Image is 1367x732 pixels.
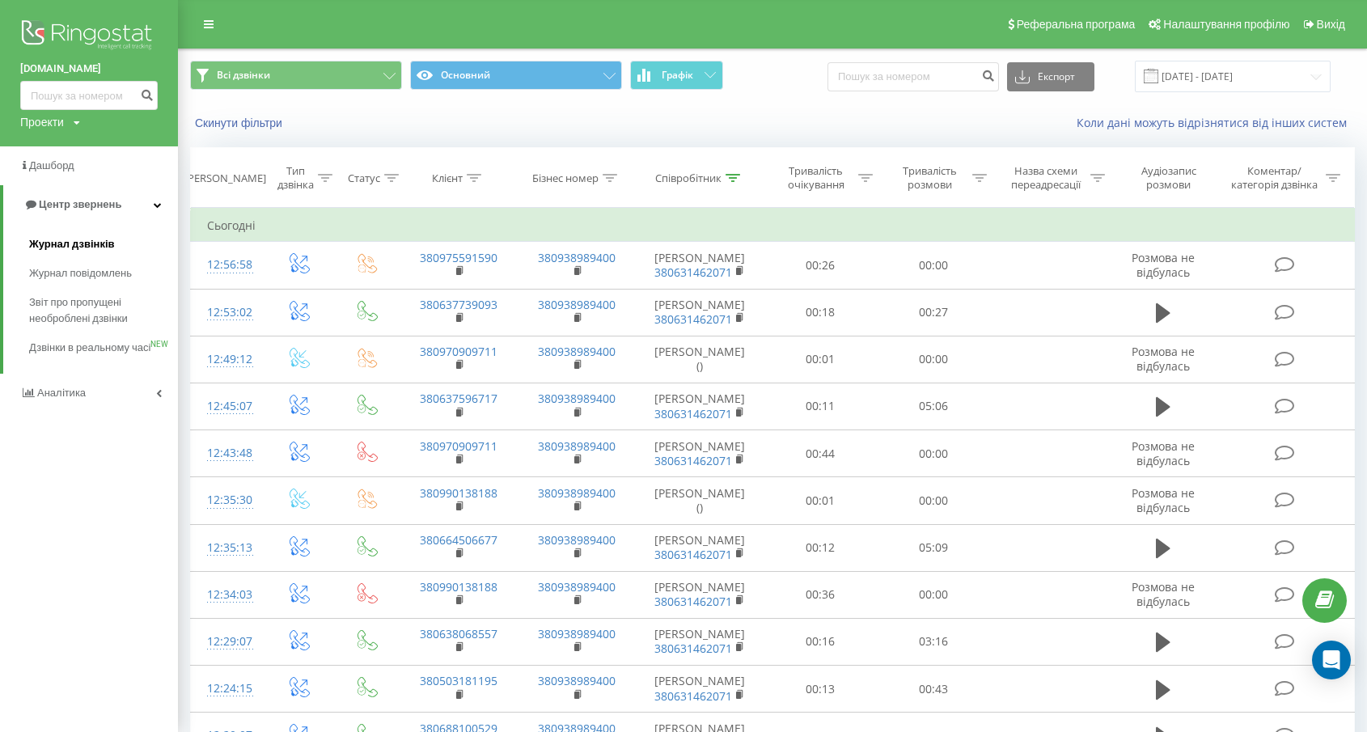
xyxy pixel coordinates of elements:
td: [PERSON_NAME] () [636,336,763,383]
a: 380938989400 [538,297,616,312]
span: Розмова не відбулась [1132,485,1195,515]
div: Проекти [20,114,64,130]
div: 12:49:12 [207,344,247,375]
div: Тип дзвінка [277,164,314,192]
a: 380631462071 [654,264,732,280]
a: 380637739093 [420,297,497,312]
div: 12:56:58 [207,249,247,281]
a: 380638068557 [420,626,497,641]
td: 00:16 [763,618,876,665]
a: 380938989400 [538,438,616,454]
button: Основний [410,61,622,90]
a: 380664506677 [420,532,497,548]
div: 12:45:07 [207,391,247,422]
td: [PERSON_NAME] [636,666,763,713]
div: 12:34:03 [207,579,247,611]
td: [PERSON_NAME] [636,430,763,477]
div: Статус [348,171,380,185]
td: [PERSON_NAME] [636,289,763,336]
div: Open Intercom Messenger [1312,641,1351,679]
td: 00:43 [877,666,990,713]
td: 05:06 [877,383,990,429]
a: Коли дані можуть відрізнятися вiд інших систем [1077,115,1355,130]
td: 05:09 [877,524,990,571]
div: Коментар/категорія дзвінка [1227,164,1322,192]
td: 00:01 [763,477,876,524]
td: 00:11 [763,383,876,429]
span: Налаштування профілю [1163,18,1289,31]
td: [PERSON_NAME] [636,524,763,571]
a: 380938989400 [538,485,616,501]
img: Ringostat logo [20,16,158,57]
td: [PERSON_NAME] [636,618,763,665]
a: 380938989400 [538,344,616,359]
div: 12:35:13 [207,532,247,564]
div: Тривалість розмови [891,164,968,192]
div: 12:43:48 [207,438,247,469]
a: Звіт про пропущені необроблені дзвінки [29,288,178,333]
td: Сьогодні [191,209,1355,242]
a: 380637596717 [420,391,497,406]
div: Клієнт [432,171,463,185]
div: Аудіозапис розмови [1124,164,1214,192]
span: Реферальна програма [1017,18,1136,31]
td: [PERSON_NAME] [636,571,763,618]
a: Журнал повідомлень [29,259,178,288]
div: Назва схеми переадресації [1005,164,1086,192]
td: 00:13 [763,666,876,713]
div: 12:29:07 [207,626,247,658]
td: 00:44 [763,430,876,477]
td: 00:36 [763,571,876,618]
a: 380631462071 [654,453,732,468]
span: Звіт про пропущені необроблені дзвінки [29,294,170,327]
a: 380970909711 [420,344,497,359]
td: 00:12 [763,524,876,571]
a: 380938989400 [538,579,616,594]
div: Бізнес номер [532,171,599,185]
span: Журнал дзвінків [29,236,115,252]
input: Пошук за номером [827,62,999,91]
input: Пошук за номером [20,81,158,110]
a: 380631462071 [654,311,732,327]
span: Розмова не відбулась [1132,344,1195,374]
td: 00:00 [877,336,990,383]
a: 380503181195 [420,673,497,688]
span: Розмова не відбулась [1132,438,1195,468]
div: Тривалість очікування [778,164,855,192]
td: [PERSON_NAME] () [636,477,763,524]
span: Графік [662,70,693,81]
button: Скинути фільтри [190,116,290,130]
a: 380938989400 [538,391,616,406]
button: Графік [630,61,723,90]
span: Розмова не відбулась [1132,250,1195,280]
a: Журнал дзвінків [29,230,178,259]
td: [PERSON_NAME] [636,383,763,429]
span: Вихід [1317,18,1345,31]
a: [DOMAIN_NAME] [20,61,158,77]
a: 380631462071 [654,547,732,562]
div: Співробітник [655,171,722,185]
span: Журнал повідомлень [29,265,132,281]
div: 12:35:30 [207,484,247,516]
a: 380990138188 [420,579,497,594]
button: Всі дзвінки [190,61,402,90]
div: 12:53:02 [207,297,247,328]
a: 380631462071 [654,641,732,656]
span: Дашборд [29,159,74,171]
a: Центр звернень [3,185,178,224]
a: 380938989400 [538,673,616,688]
a: 380975591590 [420,250,497,265]
span: Дзвінки в реальному часі [29,340,150,356]
td: 00:18 [763,289,876,336]
a: 380938989400 [538,250,616,265]
a: 380990138188 [420,485,497,501]
a: 380631462071 [654,594,732,609]
td: 00:00 [877,477,990,524]
td: 00:26 [763,242,876,289]
a: 380970909711 [420,438,497,454]
td: 03:16 [877,618,990,665]
a: 380938989400 [538,532,616,548]
a: 380631462071 [654,406,732,421]
span: Аналiтика [37,387,86,399]
td: 00:00 [877,430,990,477]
